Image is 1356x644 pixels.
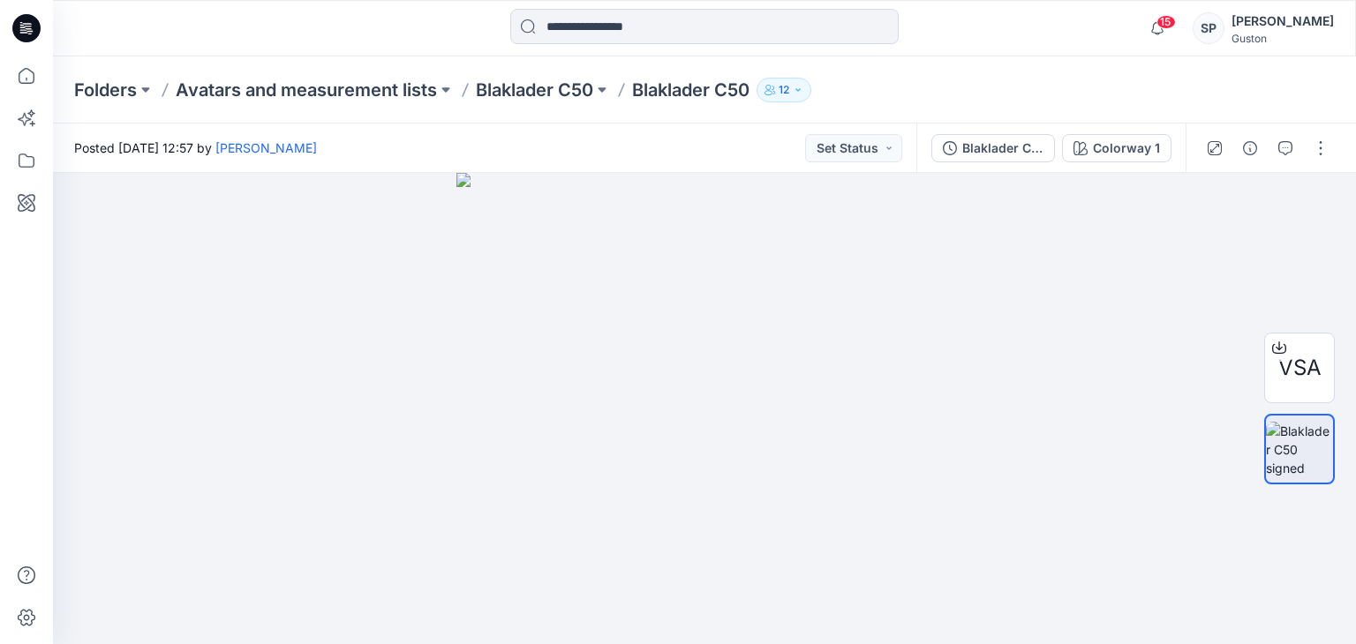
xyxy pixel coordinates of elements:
[1236,134,1264,162] button: Details
[779,80,789,100] p: 12
[74,78,137,102] a: Folders
[1156,15,1176,29] span: 15
[74,139,317,157] span: Posted [DATE] 12:57 by
[456,173,952,644] img: eyJhbGciOiJIUzI1NiIsImtpZCI6IjAiLCJzbHQiOiJzZXMiLCJ0eXAiOiJKV1QifQ.eyJkYXRhIjp7InR5cGUiOiJzdG9yYW...
[1266,422,1333,477] img: Blaklader C50 signed
[1093,139,1160,158] div: Colorway 1
[632,78,750,102] p: Blaklader C50
[757,78,811,102] button: 12
[1278,352,1322,384] span: VSA
[1232,32,1334,45] div: Guston
[176,78,437,102] a: Avatars and measurement lists
[1232,11,1334,32] div: [PERSON_NAME]
[1193,12,1224,44] div: SP
[476,78,593,102] a: Blaklader C50
[931,134,1055,162] button: Blaklader C50
[962,139,1043,158] div: Blaklader C50
[215,140,317,155] a: [PERSON_NAME]
[1062,134,1171,162] button: Colorway 1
